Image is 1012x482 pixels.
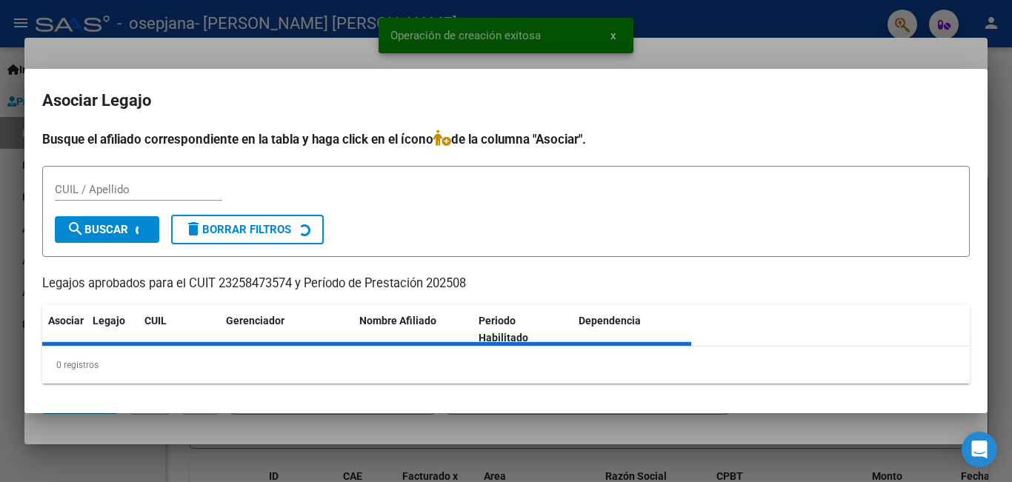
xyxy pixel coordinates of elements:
[42,275,970,293] p: Legajos aprobados para el CUIT 23258473574 y Período de Prestación 202508
[171,215,324,244] button: Borrar Filtros
[87,305,139,354] datatable-header-cell: Legajo
[144,315,167,327] span: CUIL
[42,347,970,384] div: 0 registros
[42,130,970,149] h4: Busque el afiliado correspondiente en la tabla y haga click en el ícono de la columna "Asociar".
[353,305,473,354] datatable-header-cell: Nombre Afiliado
[55,216,159,243] button: Buscar
[93,315,125,327] span: Legajo
[48,315,84,327] span: Asociar
[573,305,692,354] datatable-header-cell: Dependencia
[184,223,291,236] span: Borrar Filtros
[184,220,202,238] mat-icon: delete
[67,220,84,238] mat-icon: search
[67,223,128,236] span: Buscar
[220,305,353,354] datatable-header-cell: Gerenciador
[579,315,641,327] span: Dependencia
[139,305,220,354] datatable-header-cell: CUIL
[479,315,528,344] span: Periodo Habilitado
[473,305,573,354] datatable-header-cell: Periodo Habilitado
[42,305,87,354] datatable-header-cell: Asociar
[359,315,436,327] span: Nombre Afiliado
[226,315,284,327] span: Gerenciador
[962,432,997,467] div: Open Intercom Messenger
[42,87,970,115] h2: Asociar Legajo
